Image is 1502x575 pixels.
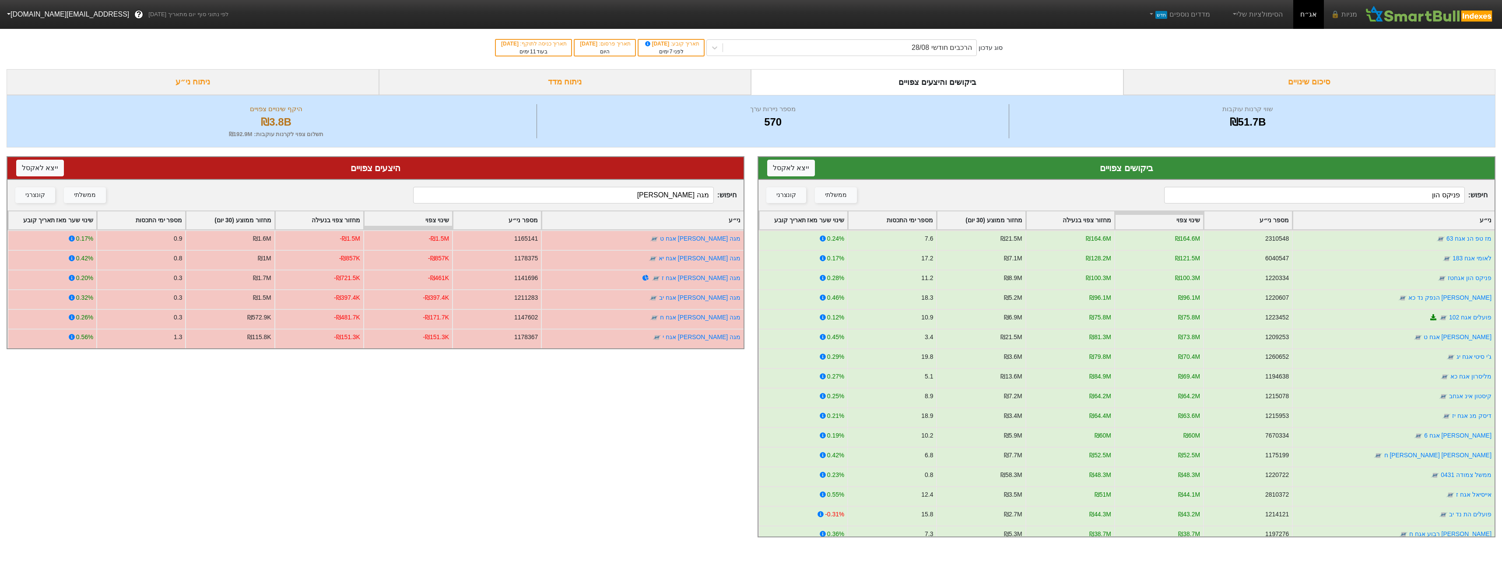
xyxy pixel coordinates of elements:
div: ₪38.7M [1089,529,1111,539]
img: tase link [1431,471,1439,480]
div: 0.46% [827,293,844,302]
div: היצעים צפויים [16,161,735,175]
div: ₪128.2M [1086,254,1111,263]
div: 0.25% [827,392,844,401]
img: tase link [649,254,657,263]
div: סוג עדכון [979,43,1003,53]
div: לפני ימים [643,48,699,56]
div: Toggle SortBy [759,211,847,229]
div: ביקושים צפויים [767,161,1486,175]
span: היום [600,49,610,55]
div: 0.8 [174,254,182,263]
div: ₪164.6M [1086,234,1111,243]
div: 0.24% [827,234,844,243]
a: מגה [PERSON_NAME] אגח י [663,333,740,340]
a: פניקס הון אגחטז [1448,274,1491,281]
div: הרכבים חודשי 28/08 [912,42,972,53]
div: 1178367 [514,333,538,342]
a: [PERSON_NAME] רבוע אגח ח [1409,530,1491,537]
img: SmartBull [1364,6,1495,23]
div: ₪21.5M [1000,333,1022,342]
div: 18.3 [921,293,933,302]
div: 0.55% [827,490,844,499]
div: Toggle SortBy [1026,211,1114,229]
div: קונצרני [776,190,796,200]
div: תשלום צפוי לקרנות עוקבות : ₪192.9M [18,130,534,139]
div: תאריך כניסה לתוקף : [500,40,567,48]
div: 0.17% [76,234,93,243]
div: 0.3 [174,313,182,322]
a: מגה [PERSON_NAME] אגח יב [659,294,740,301]
div: 6.8 [925,451,933,460]
div: Toggle SortBy [1204,211,1292,229]
div: ₪63.6M [1178,411,1200,421]
div: 0.8 [925,470,933,480]
div: ₪44.1M [1178,490,1200,499]
div: ₪3.8B [18,114,534,130]
div: 0.56% [76,333,93,342]
img: tase link [652,274,660,283]
div: 11.2 [921,273,933,283]
a: הסימולציות שלי [1228,6,1286,23]
div: -₪857K [339,254,360,263]
img: tase link [1442,412,1451,421]
div: ניתוח ני״ע [7,69,379,95]
div: 0.29% [827,352,844,361]
div: 8.9 [925,392,933,401]
a: קיסטון אינ אגחב [1449,393,1491,400]
div: -₪151.3K [423,333,449,342]
span: [DATE] [501,41,520,47]
div: -₪151.3K [334,333,360,342]
a: מדדים נוספיםחדש [1144,6,1214,23]
div: 7.3 [925,529,933,539]
div: ₪1M [258,254,271,263]
a: מז טפ הנ אגח 63 [1446,235,1491,242]
a: [PERSON_NAME] [PERSON_NAME] ח [1384,452,1491,459]
div: ₪44.3M [1089,510,1111,519]
a: מגה [PERSON_NAME] אגח יא [659,255,740,262]
div: 0.27% [827,372,844,381]
div: ₪60M [1095,431,1111,440]
div: סיכום שינויים [1123,69,1496,95]
span: [DATE] [580,41,599,47]
span: ? [137,9,141,21]
span: 7 [670,49,673,55]
a: מליסרון אגח כא [1450,373,1491,380]
a: מגה [PERSON_NAME] אגח ט [660,235,740,242]
div: Toggle SortBy [1293,211,1495,229]
div: ₪43.2M [1178,510,1200,519]
div: 570 [539,114,1007,130]
div: ₪13.6M [1000,372,1022,381]
div: ₪60M [1183,431,1200,440]
div: 1147602 [514,313,538,322]
div: ₪69.4M [1178,372,1200,381]
button: ייצא לאקסל [16,160,64,176]
div: ₪73.8M [1178,333,1200,342]
div: -₪481.7K [334,313,360,322]
div: 10.2 [921,431,933,440]
div: ₪21.5M [1000,234,1022,243]
a: דיסק מנ אגח יז [1452,412,1491,419]
div: Toggle SortBy [364,211,452,229]
div: ₪8.9M [1004,273,1022,283]
div: ₪7.2M [1004,392,1022,401]
div: 0.3 [174,273,182,283]
div: Toggle SortBy [453,211,541,229]
div: 1214121 [1265,510,1289,519]
div: 19.8 [921,352,933,361]
div: קונצרני [25,190,45,200]
img: tase link [1414,333,1422,342]
div: ₪81.3M [1089,333,1111,342]
div: 0.9 [174,234,182,243]
div: ₪1.6M [253,234,271,243]
a: מגה [PERSON_NAME] אגח ח [660,314,740,321]
div: 0.20% [76,273,93,283]
div: -₪171.7K [423,313,449,322]
div: Toggle SortBy [275,211,363,229]
div: תאריך פרסום : [579,40,631,48]
div: 0.21% [827,411,844,421]
div: Toggle SortBy [848,211,936,229]
div: תאריך קובע : [643,40,699,48]
img: tase link [1414,431,1423,440]
div: -₪397.4K [423,293,449,302]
